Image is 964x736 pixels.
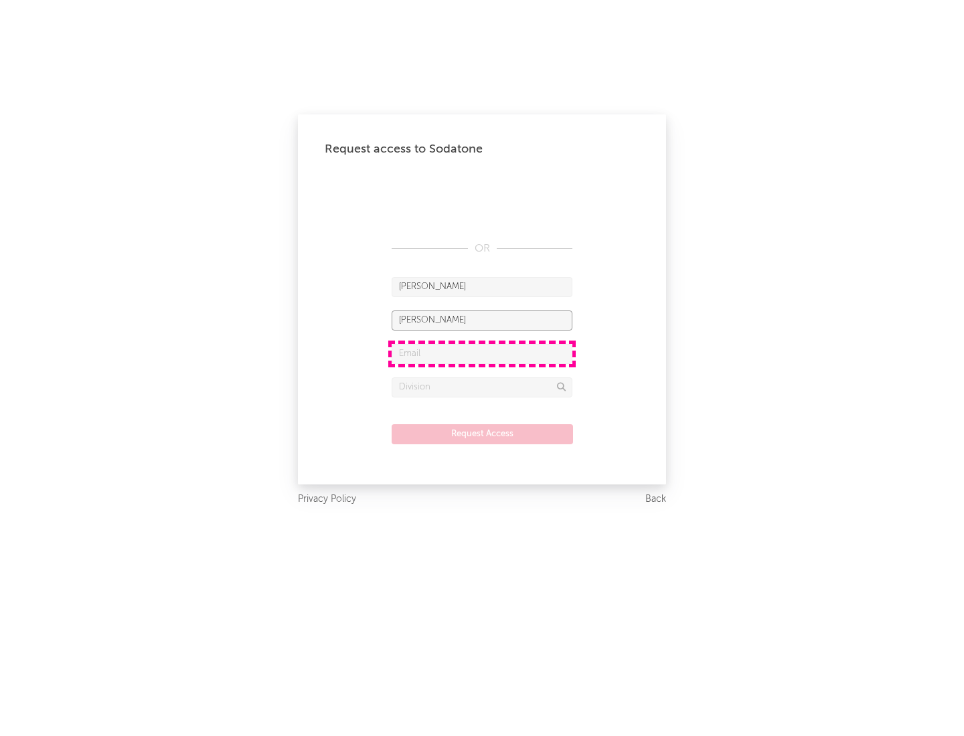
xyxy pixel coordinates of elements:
[392,277,572,297] input: First Name
[325,141,639,157] div: Request access to Sodatone
[392,241,572,257] div: OR
[298,491,356,508] a: Privacy Policy
[392,377,572,397] input: Division
[392,310,572,331] input: Last Name
[392,344,572,364] input: Email
[645,491,666,508] a: Back
[392,424,573,444] button: Request Access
